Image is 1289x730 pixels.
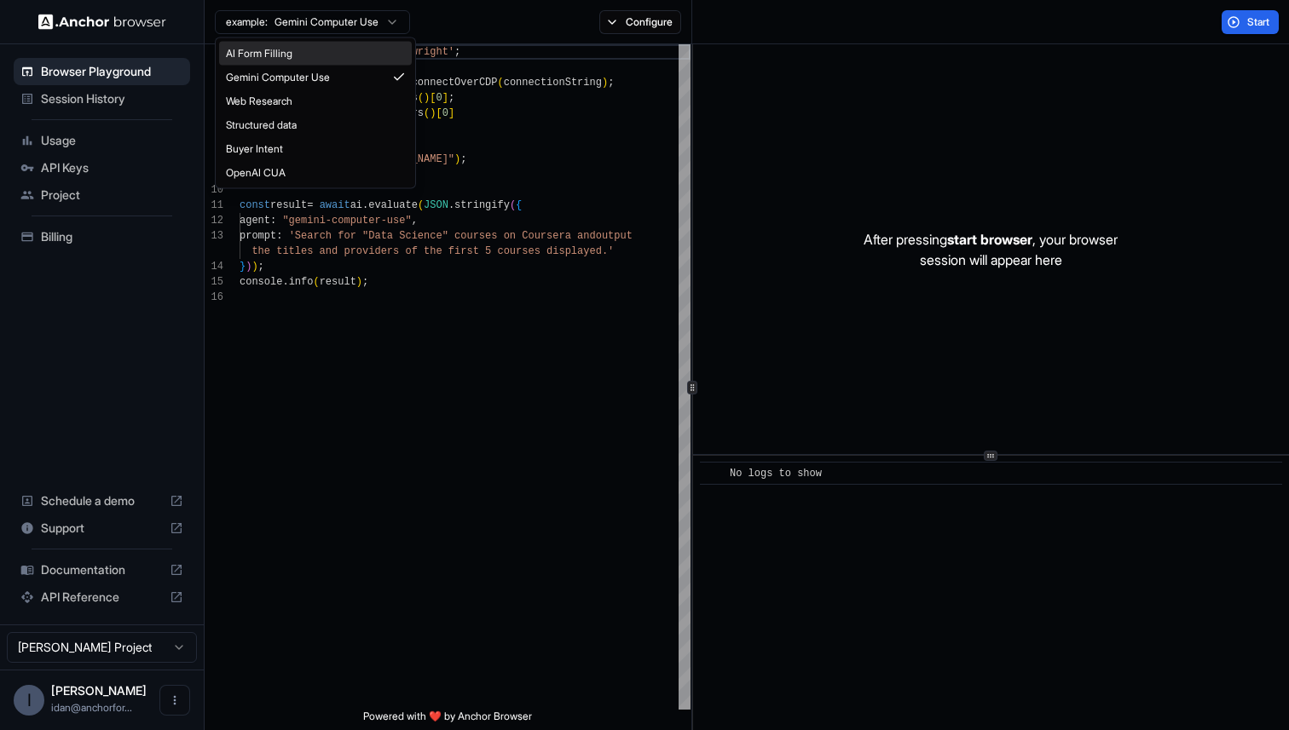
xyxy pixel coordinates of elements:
span: AI Form Filling [226,47,292,60]
span: Web Research [226,95,292,108]
span: Gemini Computer Use [226,71,330,84]
span: Structured data [226,118,297,132]
span: OpenAI CUA [226,166,286,180]
span: Buyer Intent [226,142,283,156]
